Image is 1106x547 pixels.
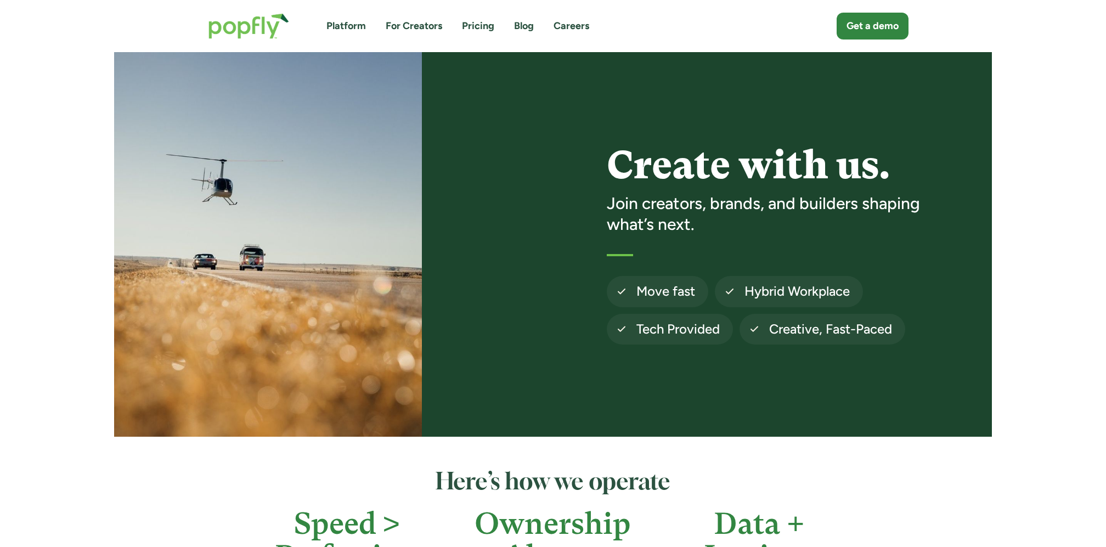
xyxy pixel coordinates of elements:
h2: Here’s how we operate [264,470,843,496]
a: Get a demo [837,13,909,40]
h4: Creative, Fast-Paced [769,320,892,338]
h4: Move fast [636,283,695,300]
a: Careers [554,19,589,33]
h4: Tech Provided [636,320,720,338]
a: Blog [514,19,534,33]
a: For Creators [386,19,442,33]
div: Get a demo [847,19,899,33]
a: home [198,2,300,50]
h1: Create with us. [607,144,938,187]
a: Platform [326,19,366,33]
a: Pricing [462,19,494,33]
h3: Join creators, brands, and builders shaping what’s next. [607,193,938,234]
h4: Hybrid Workplace [744,283,850,300]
